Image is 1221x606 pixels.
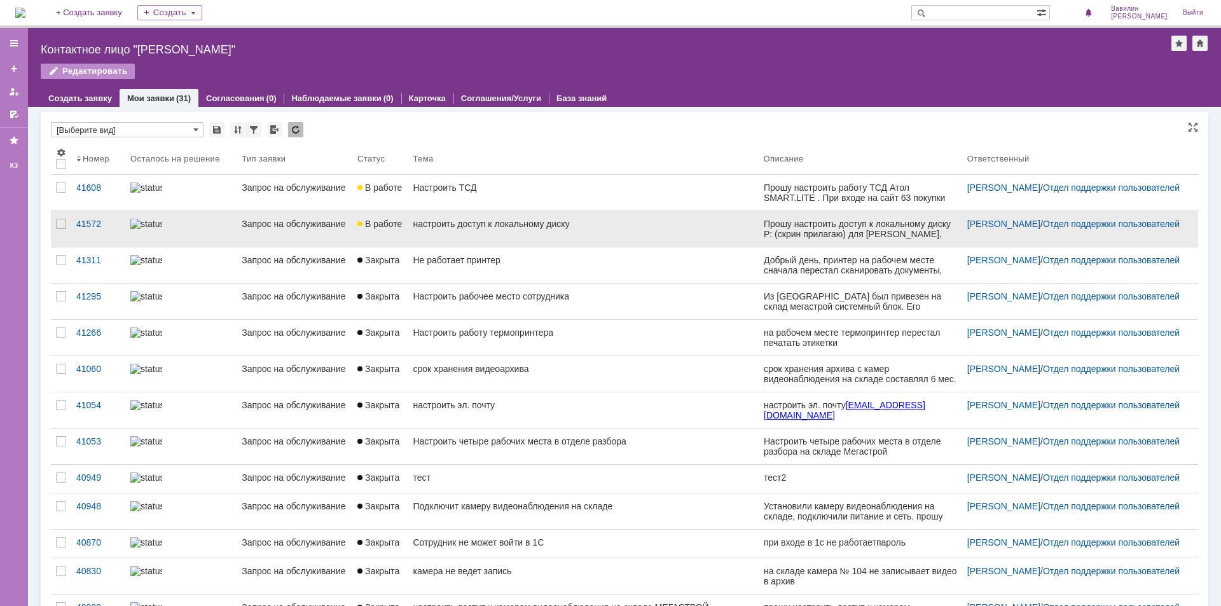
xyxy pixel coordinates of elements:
div: Запрос на обслуживание [242,501,347,511]
a: [PERSON_NAME] [967,291,1040,301]
a: Отдел поддержки пользователей [1043,566,1180,576]
a: [PERSON_NAME] [967,327,1040,338]
div: КЗ [4,161,24,171]
a: 41054 [71,392,125,428]
span: Расширенный поиск [1037,6,1049,18]
a: Запрос на обслуживание [237,493,352,529]
a: Отдел поддержки пользователей [1043,219,1180,229]
div: Описание [764,154,804,163]
a: Мои согласования [4,104,24,125]
a: statusbar-60 (1).png [125,284,237,319]
span: Закрыта [357,566,399,576]
span: Закрыта [357,291,399,301]
div: срок хранения видеоархива [413,364,753,374]
a: Запрос на обслуживание [237,392,352,428]
span: Закрыта [357,400,399,410]
a: Мои заявки [127,93,174,103]
a: 41311 [71,247,125,283]
img: statusbar-40 (1).png [130,501,162,511]
a: Отдел поддержки пользователей [1043,364,1180,374]
a: В работе [352,175,408,210]
div: / [967,364,1183,374]
a: 41572 [71,211,125,247]
a: Отдел поддержки пользователей [1043,537,1180,547]
a: 40830 [71,558,125,594]
th: Номер [71,142,125,175]
div: / [967,436,1183,446]
a: 40949 [71,465,125,493]
div: 40870 [76,537,120,547]
a: Закрыта [352,493,408,529]
a: Запрос на обслуживание [237,247,352,283]
a: Закрыта [352,530,408,558]
a: [PERSON_NAME] [967,472,1040,483]
a: камера не ведет запись [408,558,758,594]
a: statusbar-100 (1).png [125,356,237,392]
div: Фильтрация... [246,122,261,137]
th: Осталось на решение [125,142,237,175]
div: Сотрудник не может войти в 1С [413,537,753,547]
div: Запрос на обслуживание [242,400,347,410]
div: Сохранить вид [209,122,224,137]
img: logo [15,8,25,18]
div: Настроить ТСД [413,182,753,193]
div: Подключит камеру видеонаблюдения на складе [413,501,753,511]
div: / [967,182,1183,193]
div: Ответственный [967,154,1030,163]
a: Закрыта [352,356,408,392]
div: Настроить рабочее место сотрудника [413,291,753,301]
div: Тип заявки [242,154,286,163]
a: statusbar-40 (1).png [125,320,237,355]
span: Закрыта [357,472,399,483]
div: Добавить в избранное [1171,36,1187,51]
a: [PERSON_NAME] [967,566,1040,576]
a: [PERSON_NAME] [967,364,1040,374]
div: Настроить работу термопринтера [413,327,753,338]
div: 40830 [76,566,120,576]
a: Запрос на обслуживание [237,429,352,464]
span: В работе [357,219,402,229]
a: 41060 [71,356,125,392]
a: [PERSON_NAME] [967,537,1040,547]
a: statusbar-100 (1).png [125,530,237,558]
img: statusbar-100 (1).png [130,400,162,410]
a: 41295 [71,284,125,319]
a: 41608 [71,175,125,210]
a: Подключит камеру видеонаблюдения на складе [408,493,758,529]
a: Карточка [409,93,446,103]
div: / [967,566,1183,576]
div: 40949 [76,472,120,483]
div: Сортировка... [230,122,245,137]
th: Тип заявки [237,142,352,175]
a: Перейти на домашнюю страницу [15,8,25,18]
div: Статус [357,154,385,163]
div: настроить доступ к локальному диску [413,219,753,229]
div: настроить эл. почту [413,400,753,410]
a: Настроить рабочее место сотрудника [408,284,758,319]
a: [PERSON_NAME] [967,219,1040,229]
div: Тема [413,154,433,163]
div: Сделать домашней страницей [1192,36,1208,51]
a: Сотрудник не может войти в 1С [408,530,758,558]
div: Запрос на обслуживание [242,219,347,229]
div: Контактное лицо "[PERSON_NAME]" [41,43,1171,56]
a: [PERSON_NAME] [967,182,1040,193]
a: Отдел поддержки пользователей [1043,501,1180,511]
div: (31) [176,93,191,103]
img: statusbar-100 (1).png [130,436,162,446]
a: [PERSON_NAME] [967,501,1040,511]
a: Мои заявки [4,81,24,102]
a: statusbar-100 (1).png [125,392,237,428]
div: (0) [266,93,277,103]
div: / [967,255,1183,265]
div: Запрос на обслуживание [242,472,347,483]
a: настроить доступ к локальному диску [408,211,758,247]
a: statusbar-100 (1).png [125,247,237,283]
a: Отдел поддержки пользователей [1043,327,1180,338]
a: statusbar-40 (1).png [125,493,237,529]
a: Закрыта [352,429,408,464]
img: statusbar-40 (1).png [130,327,162,338]
div: Запрос на обслуживание [242,436,347,446]
div: Запрос на обслуживание [242,291,347,301]
div: Номер [83,154,109,163]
